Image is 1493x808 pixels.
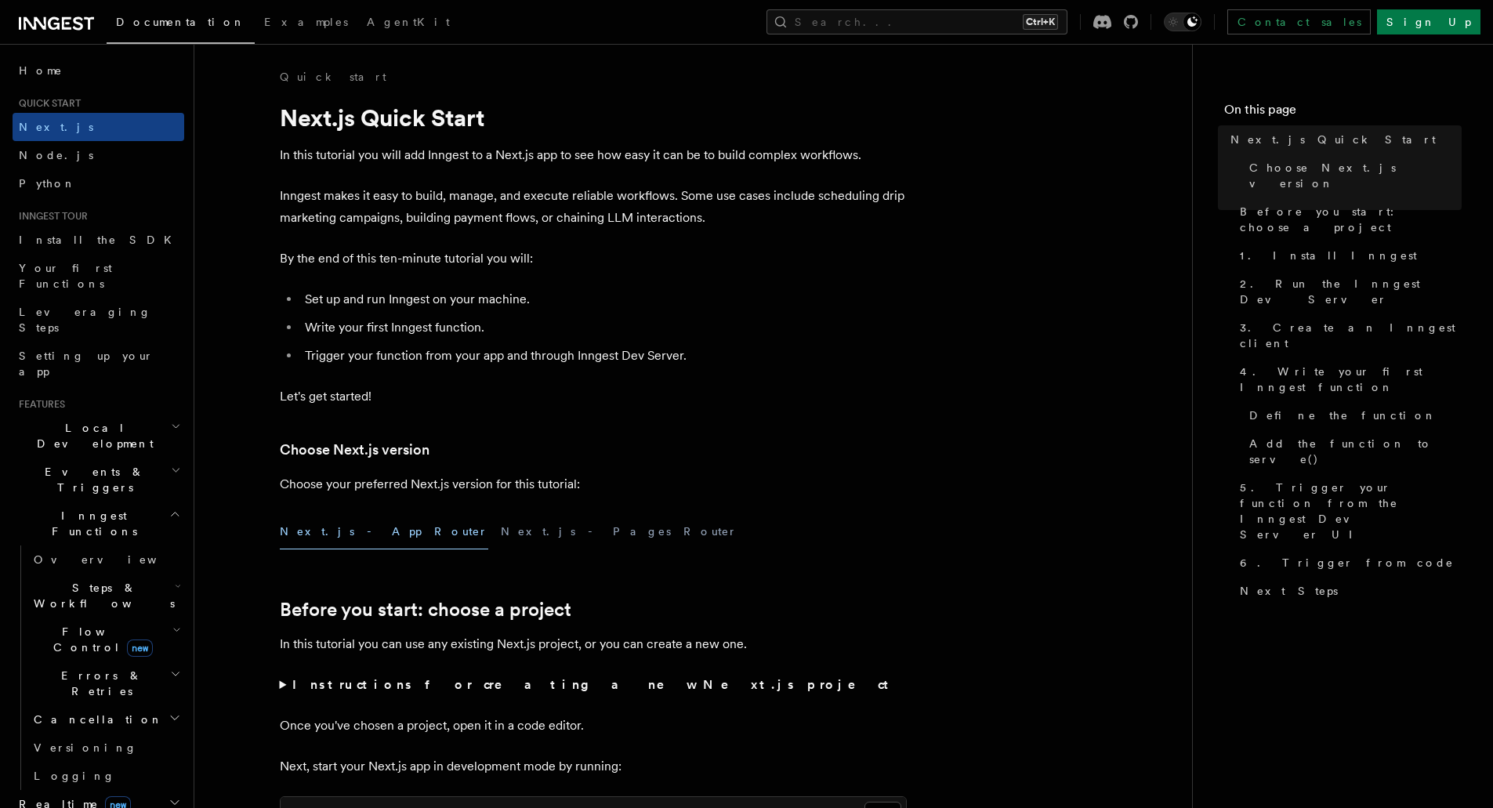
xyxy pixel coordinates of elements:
p: Let's get started! [280,386,907,408]
span: Overview [34,553,195,566]
h4: On this page [1224,100,1462,125]
a: Home [13,56,184,85]
button: Cancellation [27,705,184,734]
a: Node.js [13,141,184,169]
span: Inngest tour [13,210,88,223]
span: Next.js Quick Start [1230,132,1436,147]
button: Next.js - Pages Router [501,514,737,549]
a: Before you start: choose a project [1234,197,1462,241]
span: Setting up your app [19,350,154,378]
span: Errors & Retries [27,668,170,699]
button: Local Development [13,414,184,458]
a: Choose Next.js version [280,439,429,461]
span: 5. Trigger your function from the Inngest Dev Server UI [1240,480,1462,542]
button: Next.js - App Router [280,514,488,549]
a: 2. Run the Inngest Dev Server [1234,270,1462,313]
button: Search...Ctrl+K [766,9,1067,34]
li: Write your first Inngest function. [300,317,907,339]
summary: Instructions for creating a new Next.js project [280,674,907,696]
a: 5. Trigger your function from the Inngest Dev Server UI [1234,473,1462,549]
span: Events & Triggers [13,464,171,495]
a: Overview [27,545,184,574]
li: Set up and run Inngest on your machine. [300,288,907,310]
span: Your first Functions [19,262,112,290]
span: 2. Run the Inngest Dev Server [1240,276,1462,307]
a: Contact sales [1227,9,1371,34]
button: Inngest Functions [13,502,184,545]
a: Sign Up [1377,9,1480,34]
button: Errors & Retries [27,661,184,705]
a: Choose Next.js version [1243,154,1462,197]
span: Logging [34,770,115,782]
span: Examples [264,16,348,28]
span: Next Steps [1240,583,1338,599]
span: 1. Install Inngest [1240,248,1417,263]
kbd: Ctrl+K [1023,14,1058,30]
a: Define the function [1243,401,1462,429]
span: Flow Control [27,624,172,655]
a: Next.js [13,113,184,141]
a: Setting up your app [13,342,184,386]
a: Logging [27,762,184,790]
h1: Next.js Quick Start [280,103,907,132]
a: Before you start: choose a project [280,599,571,621]
span: 6. Trigger from code [1240,555,1454,571]
p: Choose your preferred Next.js version for this tutorial: [280,473,907,495]
span: 3. Create an Inngest client [1240,320,1462,351]
span: Features [13,398,65,411]
a: 4. Write your first Inngest function [1234,357,1462,401]
span: Cancellation [27,712,163,727]
button: Events & Triggers [13,458,184,502]
span: Python [19,177,76,190]
p: Next, start your Next.js app in development mode by running: [280,755,907,777]
span: Documentation [116,16,245,28]
a: Examples [255,5,357,42]
a: 1. Install Inngest [1234,241,1462,270]
button: Toggle dark mode [1164,13,1201,31]
span: Add the function to serve() [1249,436,1462,467]
p: Inngest makes it easy to build, manage, and execute reliable workflows. Some use cases include sc... [280,185,907,229]
div: Inngest Functions [13,545,184,790]
span: Leveraging Steps [19,306,151,334]
span: Node.js [19,149,93,161]
p: By the end of this ten-minute tutorial you will: [280,248,907,270]
span: Versioning [34,741,137,754]
span: Define the function [1249,408,1437,423]
a: Next Steps [1234,577,1462,605]
a: AgentKit [357,5,459,42]
span: Choose Next.js version [1249,160,1462,191]
span: Next.js [19,121,93,133]
a: 3. Create an Inngest client [1234,313,1462,357]
a: Quick start [280,69,386,85]
p: In this tutorial you can use any existing Next.js project, or you can create a new one. [280,633,907,655]
button: Flow Controlnew [27,618,184,661]
span: Before you start: choose a project [1240,204,1462,235]
button: Steps & Workflows [27,574,184,618]
a: Documentation [107,5,255,44]
p: In this tutorial you will add Inngest to a Next.js app to see how easy it can be to build complex... [280,144,907,166]
a: Leveraging Steps [13,298,184,342]
a: Versioning [27,734,184,762]
a: Your first Functions [13,254,184,298]
a: Add the function to serve() [1243,429,1462,473]
span: 4. Write your first Inngest function [1240,364,1462,395]
a: Python [13,169,184,197]
a: 6. Trigger from code [1234,549,1462,577]
strong: Instructions for creating a new Next.js project [292,677,895,692]
p: Once you've chosen a project, open it in a code editor. [280,715,907,737]
span: Local Development [13,420,171,451]
a: Install the SDK [13,226,184,254]
span: Home [19,63,63,78]
span: Inngest Functions [13,508,169,539]
span: AgentKit [367,16,450,28]
span: new [127,640,153,657]
li: Trigger your function from your app and through Inngest Dev Server. [300,345,907,367]
span: Quick start [13,97,81,110]
span: Steps & Workflows [27,580,175,611]
a: Next.js Quick Start [1224,125,1462,154]
span: Install the SDK [19,234,181,246]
